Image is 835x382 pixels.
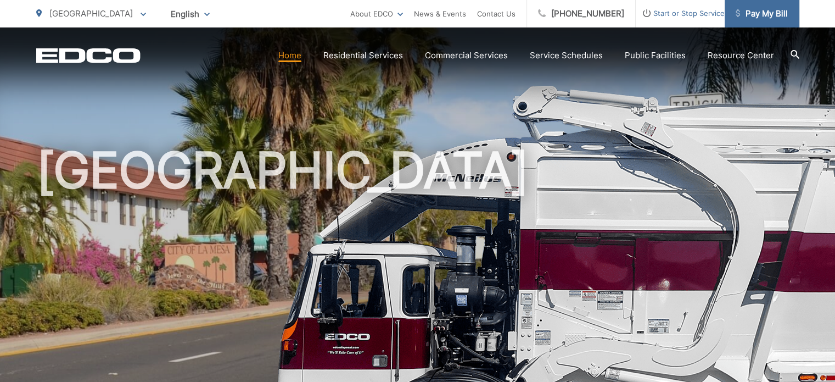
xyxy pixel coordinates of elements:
[278,49,301,62] a: Home
[530,49,603,62] a: Service Schedules
[414,7,466,20] a: News & Events
[323,49,403,62] a: Residential Services
[162,4,218,24] span: English
[350,7,403,20] a: About EDCO
[36,48,141,63] a: EDCD logo. Return to the homepage.
[49,8,133,19] span: [GEOGRAPHIC_DATA]
[477,7,515,20] a: Contact Us
[425,49,508,62] a: Commercial Services
[736,7,788,20] span: Pay My Bill
[708,49,774,62] a: Resource Center
[625,49,686,62] a: Public Facilities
